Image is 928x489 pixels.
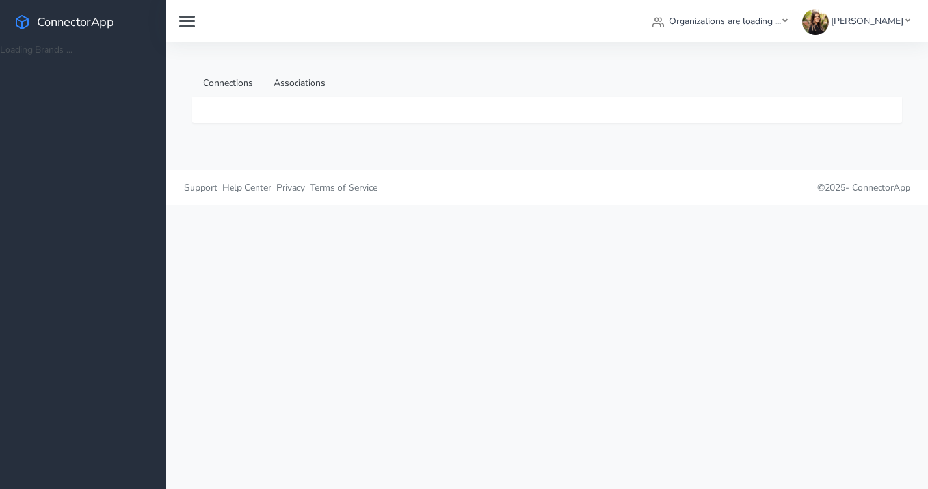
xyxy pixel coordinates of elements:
a: Associations [263,68,336,98]
span: Organizations are loading ... [669,15,781,27]
a: Connections [192,68,263,98]
img: Dedra Gomez [802,9,829,35]
p: © 2025 - [557,181,911,194]
span: Terms of Service [310,181,377,194]
span: ConnectorApp [852,181,910,194]
a: [PERSON_NAME] [797,9,915,33]
span: ConnectorApp [37,14,114,30]
span: Privacy [276,181,305,194]
span: [PERSON_NAME] [831,15,903,27]
a: Organizations are loading ... [647,9,793,33]
span: Support [184,181,217,194]
span: Help Center [222,181,271,194]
